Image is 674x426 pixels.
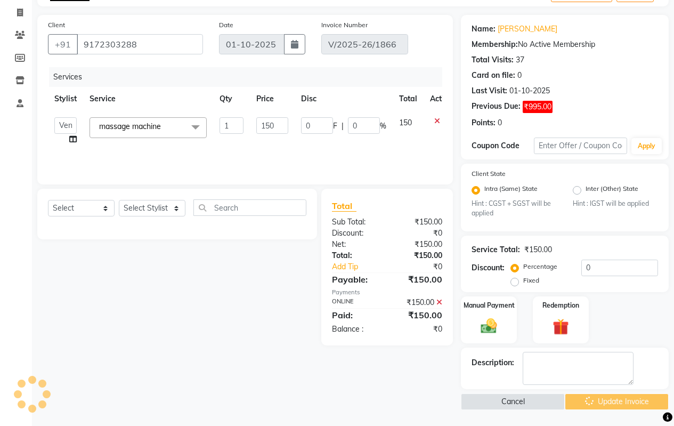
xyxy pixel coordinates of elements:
label: Fixed [523,276,539,285]
th: Service [83,87,213,111]
label: Manual Payment [464,301,515,310]
label: Redemption [542,301,579,310]
label: Client State [472,169,506,179]
th: Action [424,87,459,111]
span: 150 [399,118,412,127]
div: 0 [498,117,502,128]
div: Total: [324,250,387,261]
div: ₹150.00 [387,273,450,286]
div: Services [49,67,450,87]
div: ONLINE [324,297,387,308]
div: ₹0 [387,228,450,239]
div: Discount: [472,262,505,274]
th: Stylist [48,87,83,111]
input: Search by Name/Mobile/Email/Code [77,34,203,54]
span: F [333,120,337,132]
div: ₹0 [387,324,450,335]
div: Description: [472,357,514,368]
div: Net: [324,239,387,250]
div: Coupon Code [472,140,534,151]
div: Discount: [324,228,387,239]
div: ₹150.00 [524,244,552,255]
div: Service Total: [472,244,520,255]
a: [PERSON_NAME] [498,23,557,35]
div: ₹150.00 [387,309,450,321]
div: Card on file: [472,70,515,81]
div: ₹150.00 [387,216,450,228]
input: Search [193,199,306,216]
div: Total Visits: [472,54,514,66]
div: ₹150.00 [387,239,450,250]
img: _cash.svg [476,317,502,335]
div: Paid: [324,309,387,321]
label: Client [48,20,65,30]
div: ₹150.00 [387,250,450,261]
label: Invoice Number [321,20,368,30]
input: Enter Offer / Coupon Code [534,138,627,154]
div: Balance : [324,324,387,335]
div: Payments [332,288,442,297]
label: Intra (Same) State [484,184,538,197]
div: 01-10-2025 [509,85,550,97]
span: Total [332,200,356,212]
button: +91 [48,34,78,54]
div: Last Visit: [472,85,507,97]
button: Cancel [461,393,565,410]
span: ₹995.00 [523,101,553,113]
img: _gift.svg [548,317,574,336]
div: Sub Total: [324,216,387,228]
a: Add Tip [324,261,397,272]
th: Qty [213,87,250,111]
div: Payable: [324,273,387,286]
button: Apply [631,138,662,154]
div: Name: [472,23,496,35]
label: Date [219,20,233,30]
small: Hint : CGST + SGST will be applied [472,199,557,219]
div: Previous Due: [472,101,521,113]
div: Points: [472,117,496,128]
span: % [380,120,386,132]
span: massage machine [99,122,161,131]
th: Price [250,87,295,111]
div: 37 [516,54,524,66]
th: Disc [295,87,393,111]
label: Inter (Other) State [586,184,638,197]
div: No Active Membership [472,39,658,50]
span: | [342,120,344,132]
small: Hint : IGST will be applied [573,199,658,208]
div: ₹150.00 [387,297,450,308]
th: Total [393,87,424,111]
a: x [161,122,166,131]
div: 0 [517,70,522,81]
div: Membership: [472,39,518,50]
div: ₹0 [397,261,450,272]
label: Percentage [523,262,557,271]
